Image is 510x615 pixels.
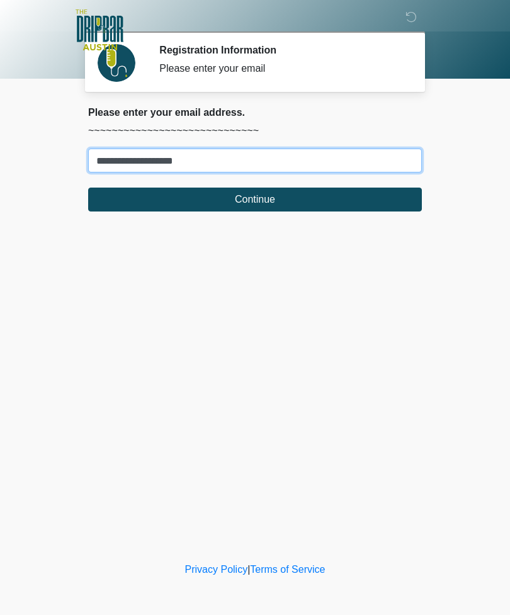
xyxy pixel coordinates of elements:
img: The DRIPBaR - Austin The Domain Logo [76,9,123,50]
div: Please enter your email [159,61,403,76]
a: Privacy Policy [185,564,248,575]
button: Continue [88,188,422,212]
h2: Please enter your email address. [88,106,422,118]
p: ~~~~~~~~~~~~~~~~~~~~~~~~~~~~~ [88,123,422,138]
img: Agent Avatar [98,44,135,82]
a: Terms of Service [250,564,325,575]
a: | [247,564,250,575]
